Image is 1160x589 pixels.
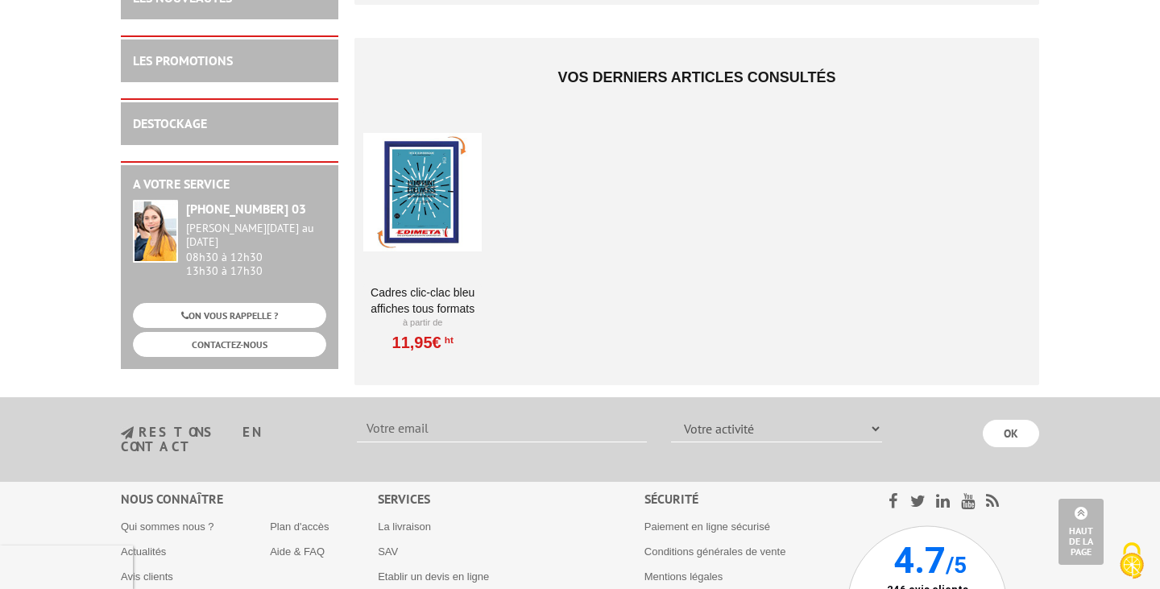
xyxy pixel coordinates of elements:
[983,420,1039,447] input: OK
[378,570,489,583] a: Etablir un devis en ligne
[644,545,786,558] a: Conditions générales de vente
[133,177,326,192] h2: A votre service
[363,317,482,330] p: À partir de
[121,545,166,558] a: Actualités
[441,334,454,346] sup: HT
[186,201,306,217] strong: [PHONE_NUMBER] 03
[1112,541,1152,581] img: Cookies (fenêtre modale)
[1058,499,1104,565] a: Haut de la page
[378,521,431,533] a: La livraison
[644,570,723,583] a: Mentions légales
[121,490,378,508] div: Nous connaître
[186,222,326,249] div: [PERSON_NAME][DATE] au [DATE]
[557,69,835,85] span: Vos derniers articles consultés
[121,570,173,583] a: Avis clients
[363,284,482,317] a: Cadres clic-clac bleu affiches tous formats
[378,490,644,508] div: Services
[644,490,847,508] div: Sécurité
[392,338,454,347] a: 11,95€HT
[133,332,326,357] a: CONTACTEZ-NOUS
[186,222,326,277] div: 08h30 à 12h30 13h30 à 17h30
[270,545,325,558] a: Aide & FAQ
[270,521,329,533] a: Plan d'accès
[121,426,134,440] img: newsletter.jpg
[1104,534,1160,589] button: Cookies (fenêtre modale)
[133,52,233,68] a: LES PROMOTIONS
[121,521,214,533] a: Qui sommes nous ?
[378,545,398,558] a: SAV
[644,521,770,533] a: Paiement en ligne sécurisé
[121,425,333,454] h3: restons en contact
[133,115,207,131] a: DESTOCKAGE
[357,415,647,442] input: Votre email
[133,303,326,328] a: ON VOUS RAPPELLE ?
[133,200,178,263] img: widget-service.jpg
